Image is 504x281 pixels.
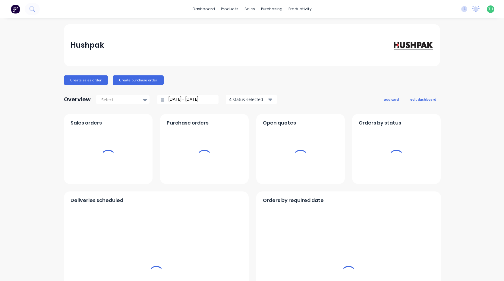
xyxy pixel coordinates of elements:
[64,75,108,85] button: Create sales order
[11,5,20,14] img: Factory
[263,119,296,127] span: Open quotes
[241,5,258,14] div: sales
[167,119,209,127] span: Purchase orders
[391,40,433,50] img: Hushpak
[226,95,277,104] button: 4 status selected
[359,119,401,127] span: Orders by status
[258,5,285,14] div: purchasing
[488,6,493,12] span: TH
[71,119,102,127] span: Sales orders
[406,95,440,103] button: edit dashboard
[285,5,315,14] div: productivity
[64,93,91,106] div: Overview
[113,75,164,85] button: Create purchase order
[71,39,104,51] div: Hushpak
[218,5,241,14] div: products
[190,5,218,14] a: dashboard
[71,197,123,204] span: Deliveries scheduled
[229,96,267,103] div: 4 status selected
[380,95,403,103] button: add card
[263,197,324,204] span: Orders by required date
